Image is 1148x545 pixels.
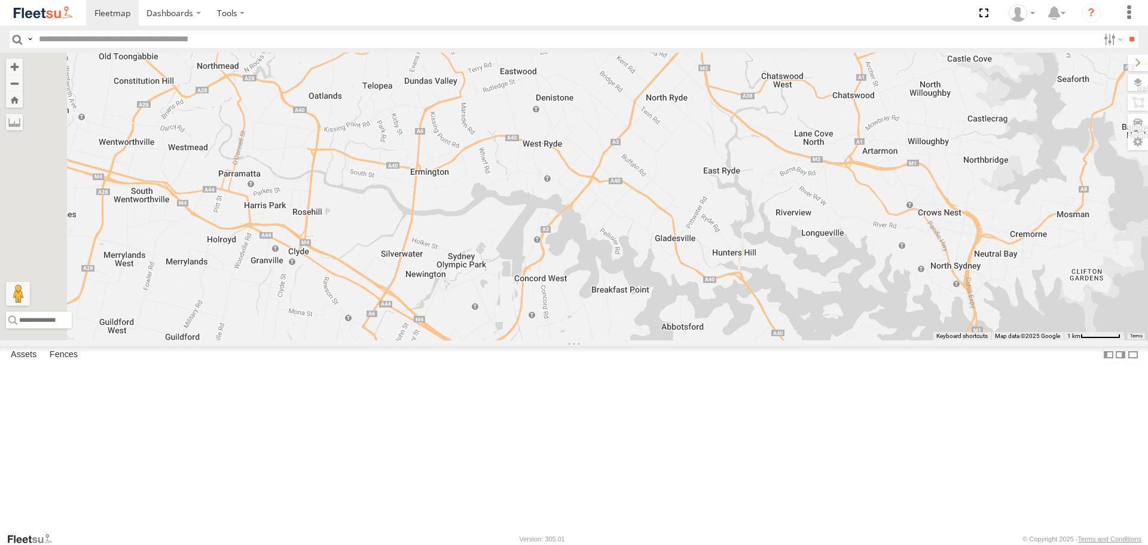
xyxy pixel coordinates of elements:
button: Zoom in [6,59,23,75]
button: Map scale: 1 km per 63 pixels [1064,332,1124,340]
label: Measure [6,114,23,130]
div: Lachlan Holmes [1004,4,1039,22]
button: Drag Pegman onto the map to open Street View [6,282,30,306]
span: 1 km [1067,333,1080,339]
span: Map data ©2025 Google [995,333,1060,339]
label: Map Settings [1128,133,1148,150]
div: © Copyright 2025 - [1022,535,1141,543]
label: Dock Summary Table to the Right [1115,346,1126,364]
label: Search Filter Options [1099,31,1125,48]
button: Zoom out [6,75,23,92]
a: Visit our Website [7,533,62,545]
label: Hide Summary Table [1127,346,1139,364]
button: Zoom Home [6,92,23,108]
a: Terms and Conditions [1078,535,1141,543]
div: Version: 305.01 [520,535,565,543]
label: Dock Summary Table to the Left [1103,346,1115,364]
label: Fences [44,347,84,364]
i: ? [1082,4,1101,23]
label: Assets [5,347,42,364]
img: fleetsu-logo-horizontal.svg [12,5,74,21]
a: Terms [1130,333,1143,338]
label: Search Query [25,31,35,48]
button: Keyboard shortcuts [936,332,988,340]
